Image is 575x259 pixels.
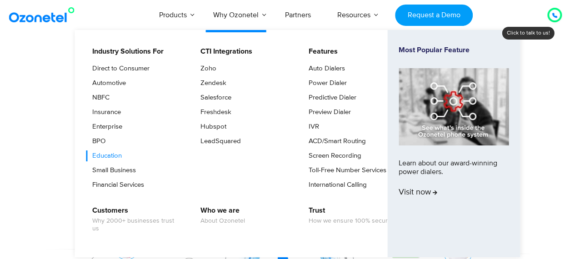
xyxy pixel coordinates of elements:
a: Features [303,46,339,57]
span: Visit now [399,188,437,198]
a: Industry Solutions For [86,46,165,57]
a: Small Business [86,165,137,176]
span: How we ensure 100% security [309,217,394,225]
img: phone-system-min.jpg [399,68,509,145]
a: Zoho [195,63,218,74]
a: ACD/Smart Routing [303,136,367,147]
a: Auto Dialers [303,63,346,74]
a: NBFC [86,92,111,103]
a: Salesforce [195,92,233,103]
a: Direct to Consumer [86,63,151,74]
a: Freshdesk [195,107,233,118]
div: Customer Experiences [35,81,540,125]
a: Financial Services [86,179,145,190]
a: Predictive Dialer [303,92,358,103]
a: Toll-Free Number Services [303,165,388,176]
a: Request a Demo [395,5,473,26]
a: CustomersWhy 2000+ businesses trust us [86,205,183,234]
span: Why 2000+ businesses trust us [92,217,182,233]
div: Turn every conversation into a growth engine for your enterprise. [35,125,540,135]
a: BPO [86,136,107,147]
span: About Ozonetel [200,217,245,225]
a: Preview Dialer [303,107,352,118]
a: Screen Recording [303,150,363,161]
a: Insurance [86,107,122,118]
a: Zendesk [195,78,228,89]
a: TrustHow we ensure 100% security [303,205,395,226]
a: International Calling [303,179,368,190]
a: Power Dialer [303,78,348,89]
a: Who we areAbout Ozonetel [195,205,246,226]
a: CTI Integrations [195,46,254,57]
a: IVR [303,121,320,132]
a: Education [86,150,123,161]
a: Automotive [86,78,127,89]
a: LeadSquared [195,136,242,147]
a: Hubspot [195,121,228,132]
a: Most Popular FeatureLearn about our award-winning power dialers.Visit now [399,46,509,241]
div: Orchestrate Intelligent [35,58,540,87]
a: Enterprise [86,121,124,132]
